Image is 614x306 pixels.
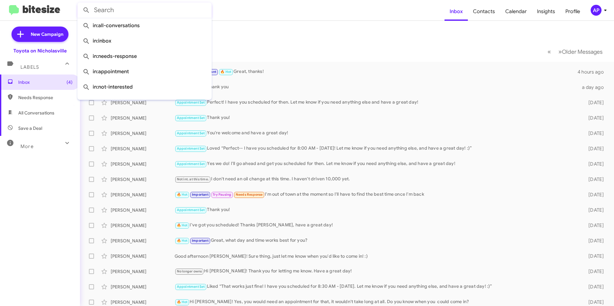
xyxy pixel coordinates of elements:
[175,114,578,122] div: Thank you!
[83,79,207,95] span: in:not-interested
[532,2,560,21] a: Insights
[578,130,609,137] div: [DATE]
[67,79,73,85] span: (4)
[175,283,578,290] div: Liked “That works just fine! I have you scheduled for 8:30 AM - [DATE]. Let me know if you need a...
[578,238,609,244] div: [DATE]
[83,95,207,110] span: in:sold-verified
[445,2,468,21] a: Inbox
[585,5,607,16] button: AP
[175,253,578,259] div: Good afternoon [PERSON_NAME]! Sure thing, just let me know when you'd like to come in! :)
[111,176,175,183] div: [PERSON_NAME]
[177,131,205,135] span: Appointment Set
[111,145,175,152] div: [PERSON_NAME]
[111,253,175,259] div: [PERSON_NAME]
[177,146,205,151] span: Appointment Set
[177,239,188,243] span: 🔥 Hot
[578,192,609,198] div: [DATE]
[213,192,231,197] span: Try Pausing
[175,176,578,183] div: I don't need an oil change at this time. I haven't driven 10,000 yet.
[578,99,609,106] div: [DATE]
[578,222,609,229] div: [DATE]
[578,268,609,275] div: [DATE]
[578,284,609,290] div: [DATE]
[111,238,175,244] div: [PERSON_NAME]
[177,223,188,227] span: 🔥 Hot
[175,298,578,306] div: Hi [PERSON_NAME]! Yes, you would need an appointment for that, it wouldn't take long at all. Do y...
[175,145,578,152] div: Loved “Perfect-- I have you scheduled for 8:00 AM - [DATE]! Let me know if you need anything else...
[236,192,263,197] span: Needs Response
[175,268,578,275] div: Hi [PERSON_NAME]! Thank you for letting me know. Have a great day!
[177,269,202,273] span: No longer owns
[18,125,42,131] span: Save a Deal
[175,191,578,198] div: I'm out of town at the moment so I'll have to find the best time once I'm back
[591,5,602,16] div: AP
[31,31,63,37] span: New Campaign
[13,48,67,54] div: Toyota on Nicholasville
[578,84,609,90] div: a day ago
[544,45,555,58] button: Previous
[500,2,532,21] a: Calendar
[111,284,175,290] div: [PERSON_NAME]
[20,144,34,149] span: More
[175,160,578,168] div: Yes we do! I'll go ahead and get you scheduled for then. Let me know if you need anything else, a...
[177,177,209,181] span: Not int. at this time.
[177,116,205,120] span: Appointment Set
[175,99,578,106] div: Perfect! I have you scheduled for then. Let me know if you need anything else and have a great day!
[111,115,175,121] div: [PERSON_NAME]
[12,27,68,42] a: New Campaign
[177,100,205,105] span: Appointment Set
[83,49,207,64] span: in:needs-response
[175,222,578,229] div: I've got you scheduled! Thanks [PERSON_NAME], have a great day!
[177,285,205,289] span: Appointment Set
[175,68,578,75] div: Great, thanks!
[18,79,73,85] span: Inbox
[111,99,175,106] div: [PERSON_NAME]
[18,94,73,101] span: Needs Response
[175,83,578,91] div: Thank you
[177,300,188,304] span: 🔥 Hot
[177,208,205,212] span: Appointment Set
[111,161,175,167] div: [PERSON_NAME]
[111,299,175,305] div: [PERSON_NAME]
[562,48,602,55] span: Older Messages
[111,207,175,213] div: [PERSON_NAME]
[555,45,606,58] button: Next
[83,18,207,33] span: in:all-conversations
[83,33,207,49] span: in:inbox
[175,129,578,137] div: You're welcome and have a great day!
[547,48,551,56] span: «
[177,192,188,197] span: 🔥 Hot
[175,206,578,214] div: Thank you!
[578,69,609,75] div: 4 hours ago
[578,207,609,213] div: [DATE]
[20,64,39,70] span: Labels
[468,2,500,21] a: Contacts
[177,162,205,166] span: Appointment Set
[578,161,609,167] div: [DATE]
[111,192,175,198] div: [PERSON_NAME]
[111,130,175,137] div: [PERSON_NAME]
[111,222,175,229] div: [PERSON_NAME]
[83,64,207,79] span: in:appointment
[77,3,212,18] input: Search
[111,268,175,275] div: [PERSON_NAME]
[192,192,209,197] span: Important
[18,110,54,116] span: All Conversations
[192,239,209,243] span: Important
[578,299,609,305] div: [DATE]
[578,253,609,259] div: [DATE]
[175,237,578,244] div: Great, what day and time works best for you?
[220,70,231,74] span: 🔥 Hot
[544,45,606,58] nav: Page navigation example
[578,115,609,121] div: [DATE]
[578,176,609,183] div: [DATE]
[560,2,585,21] a: Profile
[578,145,609,152] div: [DATE]
[558,48,562,56] span: »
